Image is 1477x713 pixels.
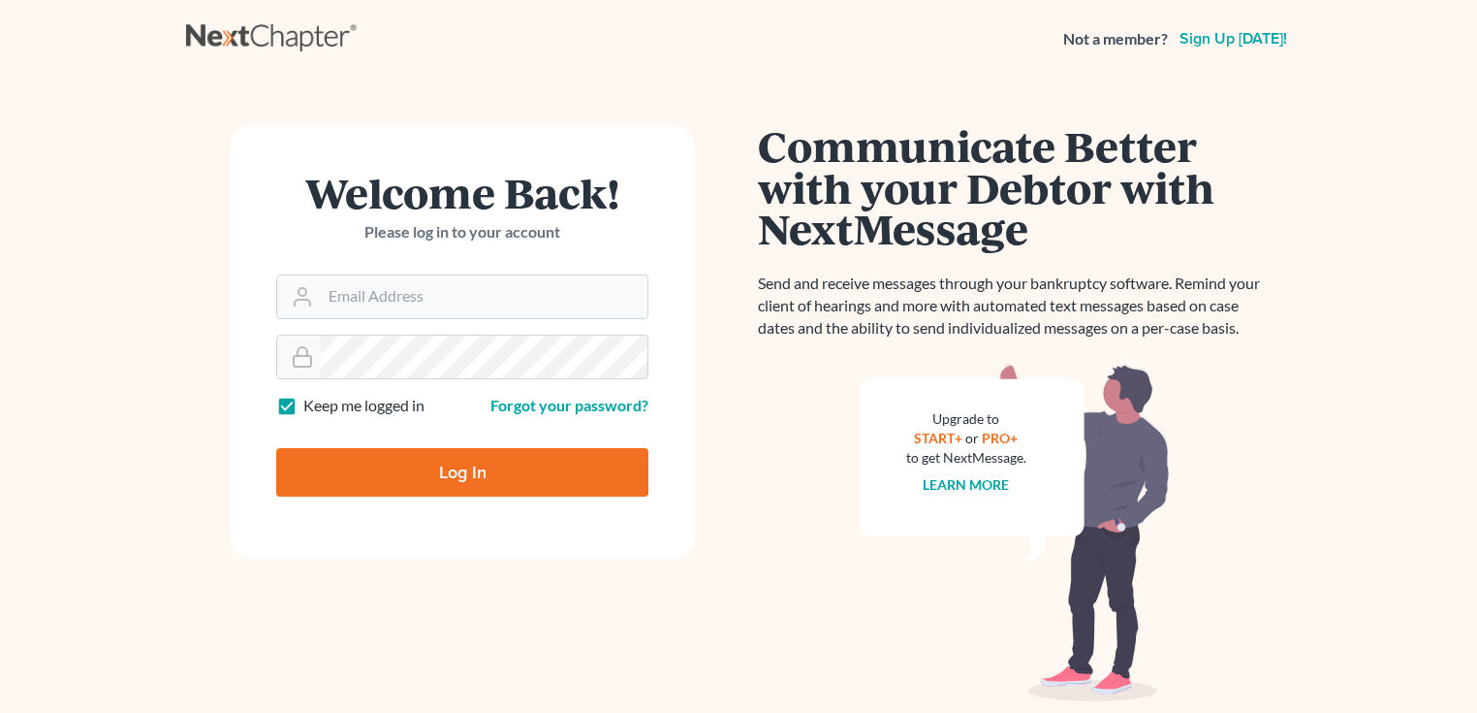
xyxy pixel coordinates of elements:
[983,430,1019,446] a: PRO+
[1176,31,1291,47] a: Sign up [DATE]!
[924,476,1010,493] a: Learn more
[906,409,1026,429] div: Upgrade to
[276,448,648,497] input: Log In
[758,125,1272,249] h1: Communicate Better with your Debtor with NextMessage
[303,395,424,417] label: Keep me logged in
[758,273,1272,340] p: Send and receive messages through your bankruptcy software. Remind your client of hearings and mo...
[906,448,1026,468] div: to get NextMessage.
[966,430,980,446] span: or
[490,396,648,414] a: Forgot your password?
[1063,28,1168,50] strong: Not a member?
[276,221,648,243] p: Please log in to your account
[860,363,1170,702] img: nextmessage_bg-59042aed3d76b12b5cd301f8e5b87938c9018125f34e5fa2b7a6b67550977c72.svg
[321,275,647,318] input: Email Address
[915,430,963,446] a: START+
[276,172,648,213] h1: Welcome Back!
